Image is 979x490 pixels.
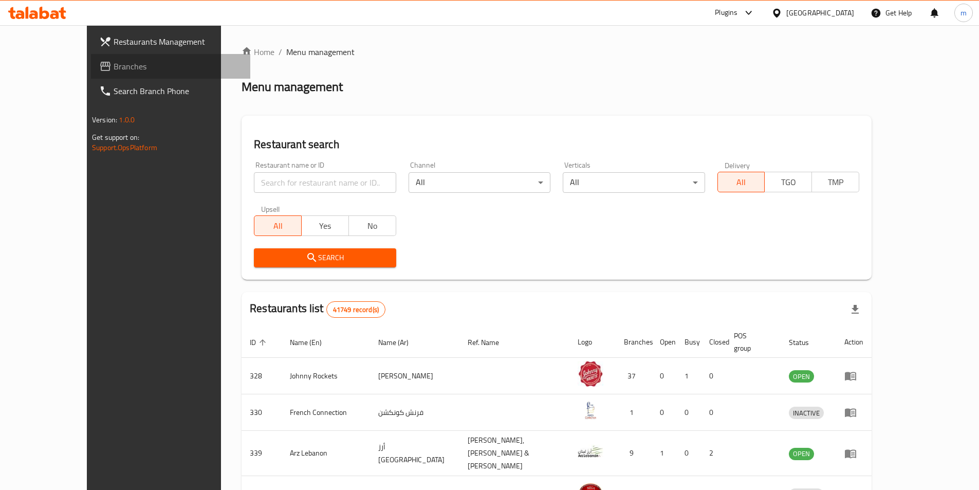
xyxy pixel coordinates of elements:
td: [PERSON_NAME] [370,358,459,394]
span: Search Branch Phone [114,85,242,97]
td: 37 [616,358,652,394]
span: OPEN [789,371,814,383]
span: Search [262,251,387,264]
span: Version: [92,113,117,126]
td: 1 [652,431,676,476]
td: Arz Lebanon [282,431,370,476]
label: Delivery [725,161,750,169]
span: Menu management [286,46,355,58]
span: Ref. Name [468,336,512,349]
span: TMP [816,175,855,190]
td: 339 [242,431,282,476]
span: 41749 record(s) [327,305,385,315]
button: Search [254,248,396,267]
th: Logo [569,326,616,358]
div: All [409,172,550,193]
div: INACTIVE [789,407,824,419]
div: Menu [844,447,863,460]
span: Restaurants Management [114,35,242,48]
nav: breadcrumb [242,46,872,58]
div: OPEN [789,448,814,460]
div: Total records count [326,301,385,318]
span: All [722,175,761,190]
a: Search Branch Phone [91,79,250,103]
span: 1.0.0 [119,113,135,126]
td: 1 [676,358,701,394]
button: No [348,215,396,236]
span: Yes [306,219,345,233]
td: French Connection [282,394,370,431]
span: TGO [769,175,808,190]
td: 2 [701,431,726,476]
td: فرنش كونكشن [370,394,459,431]
th: Closed [701,326,726,358]
span: POS group [734,330,768,354]
th: Action [836,326,872,358]
span: All [258,219,298,233]
td: 0 [652,394,676,431]
a: Restaurants Management [91,29,250,54]
span: INACTIVE [789,407,824,419]
span: Status [789,336,822,349]
span: No [353,219,392,233]
input: Search for restaurant name or ID.. [254,172,396,193]
th: Branches [616,326,652,358]
td: [PERSON_NAME],[PERSON_NAME] & [PERSON_NAME] [459,431,570,476]
span: Branches [114,60,242,72]
img: Arz Lebanon [578,439,603,464]
span: Name (Ar) [378,336,422,349]
td: 1 [616,394,652,431]
button: Yes [301,215,349,236]
span: Get support on: [92,131,139,144]
button: TGO [764,172,812,192]
span: OPEN [789,448,814,460]
td: 330 [242,394,282,431]
td: 0 [701,358,726,394]
img: Johnny Rockets [578,361,603,387]
a: Branches [91,54,250,79]
div: Menu [844,370,863,382]
label: Upsell [261,205,280,212]
th: Busy [676,326,701,358]
div: All [563,172,705,193]
span: ID [250,336,269,349]
td: Johnny Rockets [282,358,370,394]
li: / [279,46,282,58]
span: Name (En) [290,336,335,349]
h2: Restaurant search [254,137,859,152]
h2: Menu management [242,79,343,95]
div: [GEOGRAPHIC_DATA] [786,7,854,19]
div: Export file [843,297,867,322]
div: Menu [844,406,863,419]
a: Home [242,46,274,58]
img: French Connection [578,397,603,423]
td: 0 [676,394,701,431]
button: All [717,172,765,192]
td: 0 [701,394,726,431]
span: m [960,7,967,19]
td: 0 [652,358,676,394]
td: 328 [242,358,282,394]
button: All [254,215,302,236]
div: Plugins [715,7,737,19]
th: Open [652,326,676,358]
td: أرز [GEOGRAPHIC_DATA] [370,431,459,476]
td: 0 [676,431,701,476]
h2: Restaurants list [250,301,385,318]
button: TMP [811,172,859,192]
td: 9 [616,431,652,476]
a: Support.OpsPlatform [92,141,157,154]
